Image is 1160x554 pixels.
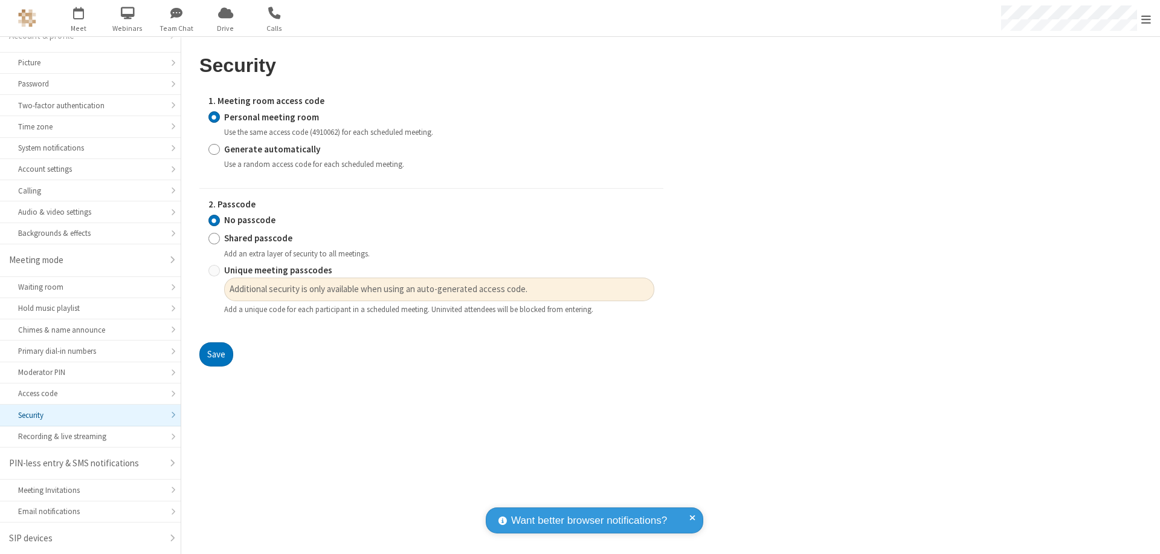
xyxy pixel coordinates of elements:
div: Use the same access code (4910062) for each scheduled meeting. [224,126,654,138]
span: Drive [203,23,248,34]
span: Meet [56,23,101,34]
h2: Security [199,55,663,76]
div: Time zone [18,121,163,132]
span: Additional security is only available when using an auto-generated access code. [230,282,649,296]
div: Security [18,409,163,421]
div: Primary dial-in numbers [18,345,163,357]
label: 1. Meeting room access code [208,94,654,108]
div: Recording & live streaming [18,431,163,442]
div: Picture [18,57,163,68]
strong: Shared passcode [224,232,292,244]
div: Email notifications [18,506,163,517]
div: Meeting mode [9,253,163,267]
div: Account settings [18,163,163,175]
iframe: Chat [1130,523,1151,546]
div: SIP devices [9,532,163,546]
div: Calling [18,185,163,197]
strong: Personal meeting room [224,111,319,123]
div: PIN-less entry & SMS notifications [9,457,163,471]
strong: Generate automatically [224,143,320,155]
div: System notifications [18,142,163,154]
div: Add an extra layer of security to all meetings. [224,248,654,259]
div: Password [18,78,163,90]
div: Waiting room [18,281,163,293]
span: Team Chat [154,23,199,34]
div: Access code [18,388,163,399]
label: 2. Passcode [208,198,654,212]
div: Add a unique code for each participant in a scheduled meeting. Uninvited attendees will be blocke... [224,304,654,315]
span: Webinars [105,23,150,34]
div: Audio & video settings [18,206,163,218]
strong: No passcode [224,214,275,226]
span: Calls [252,23,297,34]
div: Backgrounds & effects [18,227,163,239]
div: Two-factor authentication [18,100,163,111]
div: Chimes & name announce [18,324,163,336]
div: Hold music playlist [18,302,163,314]
strong: Unique meeting passcodes [224,264,332,276]
img: QA Selenium DO NOT DELETE OR CHANGE [18,9,36,27]
button: Save [199,342,233,367]
span: Want better browser notifications? [511,513,667,529]
div: Moderator PIN [18,367,163,378]
div: Use a random access code for each scheduled meeting. [224,158,654,170]
div: Meeting Invitations [18,484,163,496]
